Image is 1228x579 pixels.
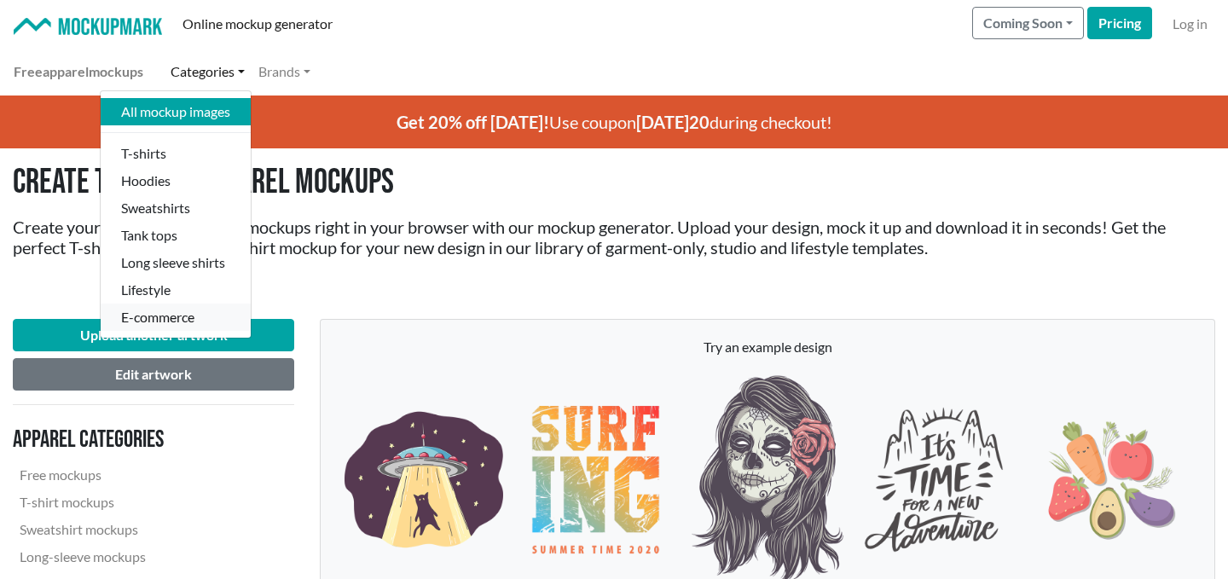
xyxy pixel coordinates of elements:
[13,162,1215,203] h1: Create T-shirt & Apparel Mockups
[397,112,549,132] span: Get 20% off [DATE]!
[1087,7,1152,39] a: Pricing
[43,63,89,79] span: apparel
[101,249,251,276] a: Long sleeve shirts
[13,516,245,543] a: Sweatshirt mockups
[141,96,1087,148] p: Use coupon during checkout!
[164,55,252,89] a: Categories
[101,304,251,331] a: E-commerce
[13,358,294,391] button: Edit artwork
[101,167,251,194] a: Hoodies
[1166,7,1214,41] a: Log in
[338,337,1197,357] p: Try an example design
[636,112,710,132] span: [DATE]20
[13,461,245,489] a: Free mockups
[101,98,251,125] a: All mockup images
[252,55,317,89] a: Brands
[101,276,251,304] a: Lifestyle
[101,140,251,167] a: T-shirts
[14,18,162,36] img: Mockup Mark
[101,222,251,249] a: Tank tops
[7,55,150,89] a: Freeapparelmockups
[13,426,245,455] h3: Apparel categories
[13,319,294,351] button: Upload another artwork
[176,7,339,41] a: Online mockup generator
[972,7,1084,39] button: Coming Soon
[13,489,245,516] a: T-shirt mockups
[13,543,245,570] a: Long-sleeve mockups
[101,194,251,222] a: Sweatshirts
[13,217,1215,258] h2: Create your T-shirt and apparel mockups right in your browser with our mockup generator. Upload y...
